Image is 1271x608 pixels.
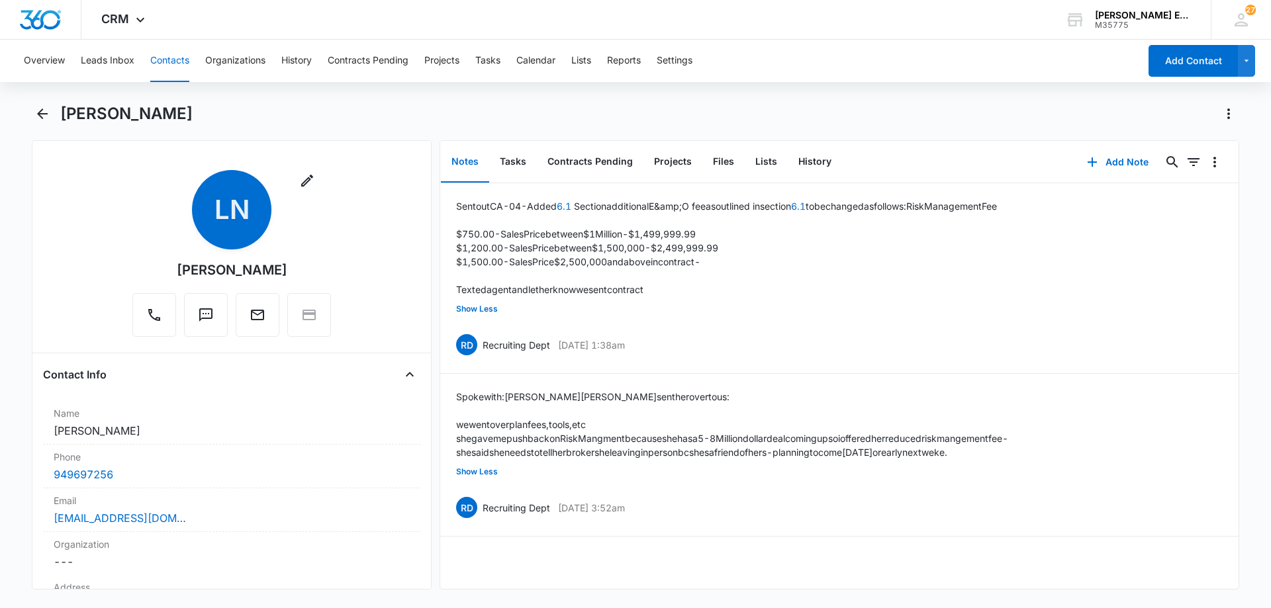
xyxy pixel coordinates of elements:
span: LN [192,170,271,249]
button: Tasks [475,40,500,82]
a: 949697256 [54,466,113,482]
span: 27 [1245,5,1256,15]
p: Spoke with : [PERSON_NAME] [PERSON_NAME] sent her over to us : [456,390,1223,404]
label: Email [54,494,410,507]
button: History [788,142,842,183]
div: account id [1095,21,1192,30]
button: Add Contact [1149,45,1238,77]
button: Search... [1162,152,1183,173]
a: 6.1 [791,200,806,212]
dd: --- [54,554,410,570]
span: CRM [101,12,129,26]
label: Name [54,406,410,420]
h4: Contact Info [43,367,107,382]
button: Call [132,293,176,337]
p: $1,500.00 - Sales Price $2,500,000 and above in contract - [456,255,997,269]
div: Name[PERSON_NAME] [43,401,420,445]
p: [DATE] 1:38am [558,338,625,352]
button: History [281,40,312,82]
button: Lists [571,40,591,82]
button: Email [236,293,279,337]
button: Contacts [150,40,189,82]
button: Contracts Pending [537,142,643,183]
button: Reports [607,40,641,82]
button: Add Note [1074,146,1162,178]
p: Recruiting Dept [483,338,550,352]
button: Show Less [456,459,498,484]
button: Projects [424,40,459,82]
button: Projects [643,142,702,183]
button: Settings [657,40,692,82]
div: Email[EMAIL_ADDRESS][DOMAIN_NAME] [43,488,420,532]
p: Texted agent and let her know we sent contract [456,282,997,296]
span: RD [456,334,477,355]
button: Contracts Pending [328,40,408,82]
button: Calendar [516,40,555,82]
a: Call [132,314,176,325]
button: Overview [24,40,65,82]
button: Files [702,142,745,183]
button: Overflow Menu [1204,152,1225,173]
a: Email [236,314,279,325]
div: Phone949697256 [43,445,420,488]
label: Phone [54,450,410,464]
div: notifications count [1245,5,1256,15]
p: Sent out CA-04 - Added Section additional E&amp;O fee as outlined in section to be changed as fol... [456,199,997,213]
button: Filters [1183,152,1204,173]
div: account name [1095,10,1192,21]
div: [PERSON_NAME] [177,260,287,280]
button: Text [184,293,228,337]
button: Notes [441,142,489,183]
div: Organization--- [43,532,420,575]
p: Recruiting Dept [483,501,550,515]
button: Leads Inbox [81,40,134,82]
p: we went over plan fees, tools, etc [456,417,1223,431]
label: Organization [54,537,410,551]
p: [DATE] 3:52am [558,501,625,515]
p: $1,200.00 - Sales Price between $1,500,000 - $2,499,999.99 [456,241,997,255]
label: Address [54,580,410,594]
p: $750.00 - Sales Price between $1 Million - $1,499,999.99 [456,227,997,241]
button: Close [399,364,420,385]
h1: [PERSON_NAME] [60,104,193,124]
span: RD [456,497,477,518]
button: Show Less [456,296,498,322]
a: 6.1 [557,200,571,212]
button: Back [32,103,52,124]
a: Text [184,314,228,325]
dd: [PERSON_NAME] [54,423,410,439]
button: Organizations [205,40,265,82]
button: Actions [1218,103,1239,124]
p: she gave me push back on Risk Mangment because she has a 5-8 Million dollar deal coming up so i o... [456,431,1223,459]
button: Lists [745,142,788,183]
a: [EMAIL_ADDRESS][DOMAIN_NAME] [54,510,186,526]
button: Tasks [489,142,537,183]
